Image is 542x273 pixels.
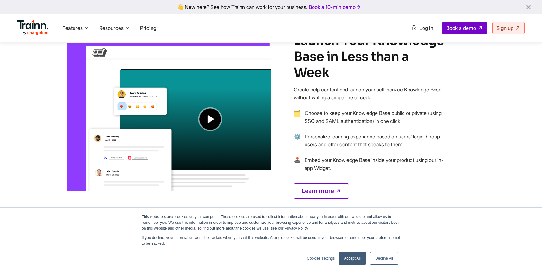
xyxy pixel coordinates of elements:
span: Features [62,24,83,31]
span: Book a demo [446,25,476,31]
p: If you decline, your information won’t be tracked when you visit this website. A single cookie wi... [142,235,400,246]
img: Group videos into a Video Hub [66,19,271,191]
a: Cookies settings [307,256,335,261]
a: Sign up [492,22,525,34]
span: Sign up [496,25,513,31]
p: Embed your Knowledge Base inside your product using our in-app Widget. [305,156,446,172]
a: Pricing [140,25,156,31]
img: Trainn Logo [17,20,48,35]
a: Log in [407,22,437,34]
a: Decline All [370,252,398,265]
p: Personalize learning experience based on users’ login. Group users and offer content that speaks ... [305,133,446,149]
span: Log in [419,25,433,31]
p: Create help content and launch your self-service Knowledge Base without writing a single line of ... [294,86,446,102]
span: → [294,109,301,133]
p: Choose to keep your Knowledge Base public or private (using SSO and SAML authentication) in one c... [305,109,446,125]
span: Resources [99,24,124,31]
a: Learn more [294,183,349,199]
a: Accept All [339,252,366,265]
span: → [294,156,301,180]
a: Book a 10-min demo [307,3,363,11]
div: 👋 New here? See how Trainn can work for your business. [4,4,538,10]
h4: Launch Your Knowledge Base in Less than a Week [294,33,446,81]
span: → [294,133,301,156]
a: Book a demo [442,22,487,34]
p: This website stores cookies on your computer. These cookies are used to collect information about... [142,214,400,231]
